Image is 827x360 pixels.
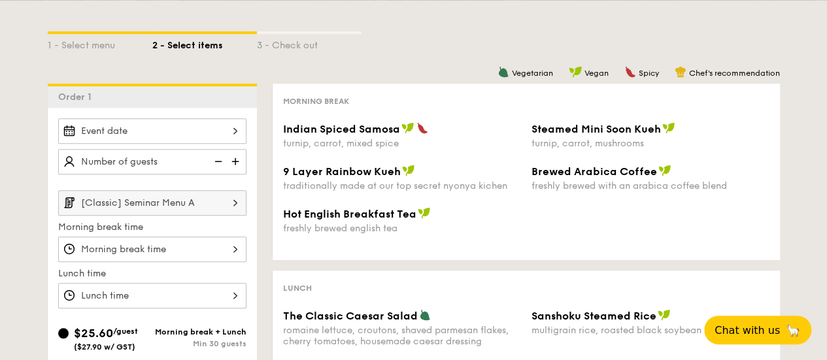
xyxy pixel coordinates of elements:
span: Vegan [584,69,609,78]
input: Event date [58,118,246,144]
img: icon-vegan.f8ff3823.svg [662,122,675,134]
img: icon-vegan.f8ff3823.svg [418,207,431,219]
span: Spicy [639,69,659,78]
div: Morning break + Lunch [152,327,246,336]
span: Lunch [283,284,312,293]
div: 3 - Check out [257,34,362,52]
div: romaine lettuce, croutons, shaved parmesan flakes, cherry tomatoes, housemade caesar dressing [283,325,521,347]
label: Lunch time [58,267,246,280]
img: icon-vegetarian.fe4039eb.svg [419,309,431,321]
input: $25.60/guest($27.90 w/ GST)Morning break + LunchMin 30 guests [58,328,69,338]
div: multigrain rice, roasted black soybean [532,325,769,336]
span: /guest [113,327,138,336]
img: icon-vegetarian.fe4039eb.svg [498,66,509,78]
img: icon-vegan.f8ff3823.svg [569,66,582,78]
span: Brewed Arabica Coffee [532,165,657,178]
div: 1 - Select menu [48,34,152,52]
span: 🦙 [785,323,801,338]
span: Indian Spiced Samosa [283,123,400,135]
span: The Classic Caesar Salad [283,310,418,322]
img: icon-vegan.f8ff3823.svg [401,122,414,134]
div: freshly brewed english tea [283,223,521,234]
span: ($27.90 w/ GST) [74,342,135,352]
img: icon-chevron-right.3c0dfbd6.svg [224,190,246,215]
input: Lunch time [58,283,246,308]
div: turnip, carrot, mixed spice [283,138,521,149]
span: Chat with us [715,324,780,336]
img: icon-reduce.1d2dbef1.svg [207,149,227,174]
input: Morning break time [58,237,246,262]
button: Chat with us🦙 [704,316,811,344]
input: Number of guests [58,149,246,174]
span: Steamed Mini Soon Kueh [532,123,661,135]
div: Min 30 guests [152,339,246,348]
span: Vegetarian [512,69,553,78]
label: Morning break time [58,221,246,234]
div: 2 - Select items [152,34,257,52]
img: icon-chef-hat.a58ddaea.svg [675,66,686,78]
span: 9 Layer Rainbow Kueh [283,165,401,178]
div: traditionally made at our top secret nyonya kichen [283,180,521,191]
img: icon-add.58712e84.svg [227,149,246,174]
span: Morning break [283,97,349,106]
span: $25.60 [74,326,113,340]
span: Sanshoku Steamed Rice [532,310,656,322]
span: Order 1 [58,91,97,103]
img: icon-vegan.f8ff3823.svg [658,165,671,176]
img: icon-vegan.f8ff3823.svg [402,165,415,176]
span: Chef's recommendation [689,69,780,78]
div: freshly brewed with an arabica coffee blend [532,180,769,191]
img: icon-spicy.37a8142b.svg [416,122,428,134]
span: Hot English Breakfast Tea [283,208,416,220]
img: icon-spicy.37a8142b.svg [624,66,636,78]
img: icon-vegan.f8ff3823.svg [658,309,671,321]
div: turnip, carrot, mushrooms [532,138,769,149]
